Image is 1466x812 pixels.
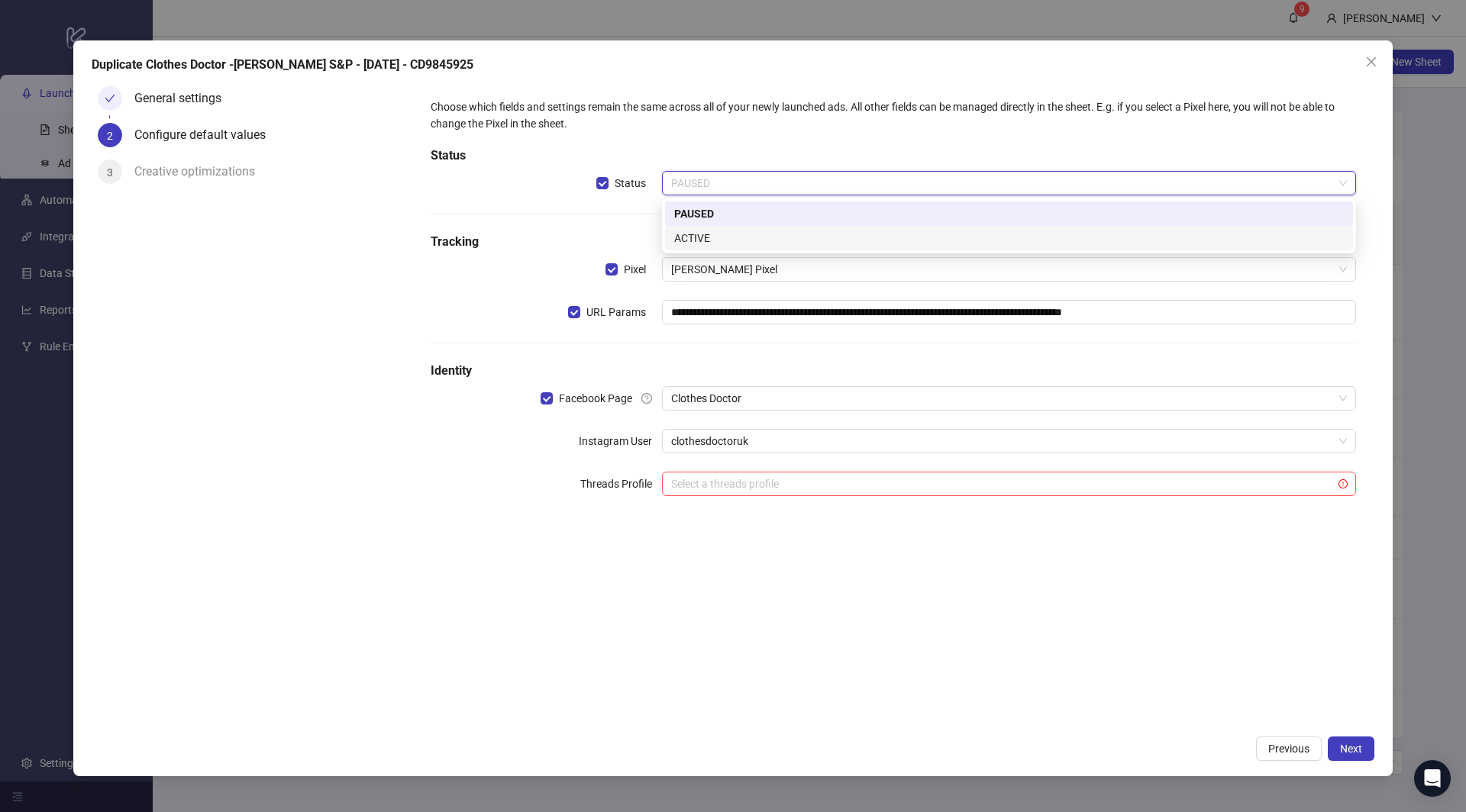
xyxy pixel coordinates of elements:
[92,56,1374,74] div: Duplicate Clothes Doctor -[PERSON_NAME] S&P - [DATE] - CD9845925
[674,205,1344,222] div: PAUSED
[671,172,1347,195] span: PAUSED
[580,472,662,496] label: Threads Profile
[134,159,267,184] div: Creative optimizations
[665,201,1353,226] div: PAUSED
[580,304,652,321] span: URL Params
[1340,743,1362,755] span: Next
[618,261,652,278] span: Pixel
[671,430,1347,453] span: clothesdoctoruk
[1338,479,1348,488] span: exclamation-circle
[1268,743,1309,755] span: Previous
[107,130,113,142] span: 2
[674,230,1344,246] div: ACTIVE
[1359,50,1384,74] button: Close
[641,393,652,404] span: question-circle
[134,86,234,111] div: General settings
[105,93,115,104] span: check
[431,362,1356,380] h5: Identity
[1328,736,1374,761] button: Next
[579,429,662,453] label: Instagram User
[553,390,638,407] span: Facebook Page
[665,226,1353,250] div: ACTIVE
[609,175,652,192] span: Status
[1365,56,1377,68] span: close
[671,258,1347,281] span: Lucinda O'Connor's Pixel
[134,123,278,147] div: Configure default values
[431,98,1356,132] div: Choose which fields and settings remain the same across all of your newly launched ads. All other...
[1256,736,1322,761] button: Previous
[107,166,113,179] span: 3
[1414,760,1451,797] div: Open Intercom Messenger
[671,387,1347,410] span: Clothes Doctor
[431,147,1356,165] h5: Status
[431,233,1356,251] h5: Tracking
